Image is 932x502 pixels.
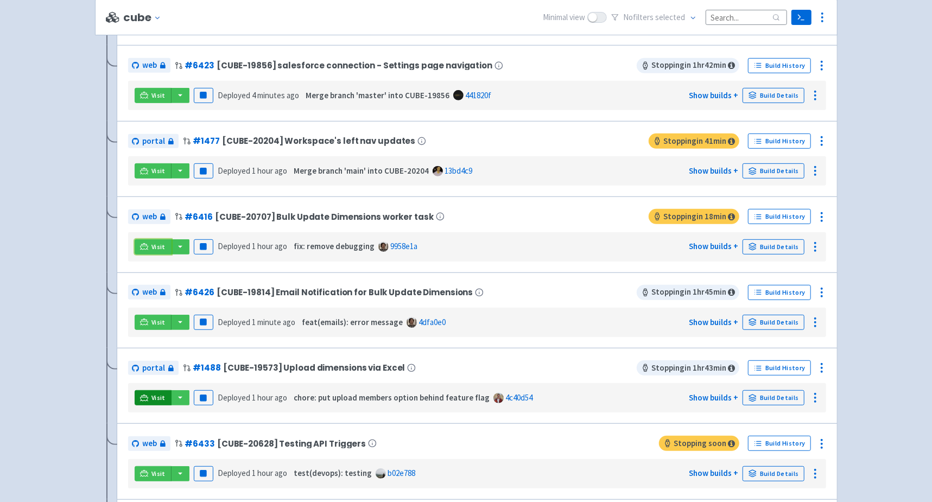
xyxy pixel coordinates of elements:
strong: Merge branch 'master' into CUBE-19856 [306,90,449,100]
a: Visit [135,88,172,103]
span: No filter s [623,11,685,24]
a: #6433 [185,438,215,449]
strong: fix: remove debugging [294,241,375,251]
span: [CUBE-20628] Testing API Triggers [217,439,366,448]
span: Deployed [218,90,299,100]
a: Show builds + [689,468,738,478]
a: portal [128,134,179,149]
strong: chore: put upload members option behind feature flag [294,392,490,403]
span: Stopping in 1 hr 43 min [637,360,739,376]
input: Search... [706,10,787,24]
a: #6423 [185,60,214,71]
a: Show builds + [689,90,738,100]
span: Stopping in 1 hr 45 min [637,285,739,300]
span: Stopping in 41 min [649,134,739,149]
a: 4dfa0e0 [419,317,446,327]
span: Visit [151,318,166,327]
span: Stopping in 1 hr 42 min [637,58,739,73]
time: 1 hour ago [252,166,287,176]
a: Show builds + [689,317,738,327]
a: Build Details [743,466,804,481]
strong: feat(emails): error message [302,317,403,327]
span: Visit [151,91,166,100]
span: Minimal view [543,11,585,24]
a: web [128,209,170,224]
span: [CUBE-19814] Email Notification for Bulk Update Dimensions [217,288,473,297]
button: Pause [194,315,213,330]
time: 1 hour ago [252,468,287,478]
span: web [143,211,157,223]
a: web [128,285,170,300]
a: Build History [748,436,811,451]
span: Deployed [218,392,287,403]
a: b02e788 [388,468,415,478]
a: Visit [135,466,172,481]
a: Build History [748,58,811,73]
time: 4 minutes ago [252,90,299,100]
button: cube [123,11,165,24]
a: Build Details [743,239,804,255]
span: [CUBE-19573] Upload dimensions via Excel [223,363,405,372]
a: 441820f [465,90,491,100]
a: Build Details [743,390,804,405]
a: #6416 [185,211,213,223]
span: Deployed [218,468,287,478]
a: Visit [135,315,172,330]
span: portal [143,362,166,374]
button: Pause [194,88,213,103]
a: Show builds + [689,166,738,176]
a: Build Details [743,88,804,103]
span: web [143,59,157,72]
time: 1 minute ago [252,317,295,327]
time: 1 hour ago [252,241,287,251]
button: Pause [194,390,213,405]
span: Deployed [218,166,287,176]
span: Stopping in 18 min [649,209,739,224]
a: Build Details [743,315,804,330]
span: [CUBE-20204] Workspace's left nav updates [222,136,415,145]
span: [CUBE-20707] Bulk Update Dimensions worker task [215,212,434,221]
span: web [143,437,157,450]
a: web [128,58,170,73]
a: Build Details [743,163,804,179]
a: Build History [748,209,811,224]
span: Visit [151,167,166,175]
span: Deployed [218,317,295,327]
span: selected [655,12,685,22]
a: Build History [748,360,811,376]
span: portal [143,135,166,148]
span: Deployed [218,241,287,251]
a: Visit [135,163,172,179]
a: #1477 [193,135,220,147]
a: Terminal [791,10,811,25]
a: Build History [748,285,811,300]
strong: test(devops): testing [294,468,372,478]
strong: Merge branch 'main' into CUBE-20204 [294,166,429,176]
a: Show builds + [689,241,738,251]
span: Visit [151,243,166,251]
a: 4c40d54 [505,392,532,403]
button: Pause [194,163,213,179]
a: web [128,436,170,451]
button: Pause [194,239,213,255]
span: Stopping soon [659,436,739,451]
a: 13bd4c9 [445,166,472,176]
time: 1 hour ago [252,392,287,403]
a: Visit [135,239,172,255]
a: #6426 [185,287,214,298]
button: Pause [194,466,213,481]
span: Visit [151,469,166,478]
span: [CUBE-19856] salesforce connection - Settings page navigation [217,61,492,70]
a: Show builds + [689,392,738,403]
a: #1488 [193,362,221,373]
a: Visit [135,390,172,405]
span: web [143,286,157,298]
a: Build History [748,134,811,149]
span: Visit [151,393,166,402]
a: portal [128,361,179,376]
a: 9958e1a [390,241,417,251]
